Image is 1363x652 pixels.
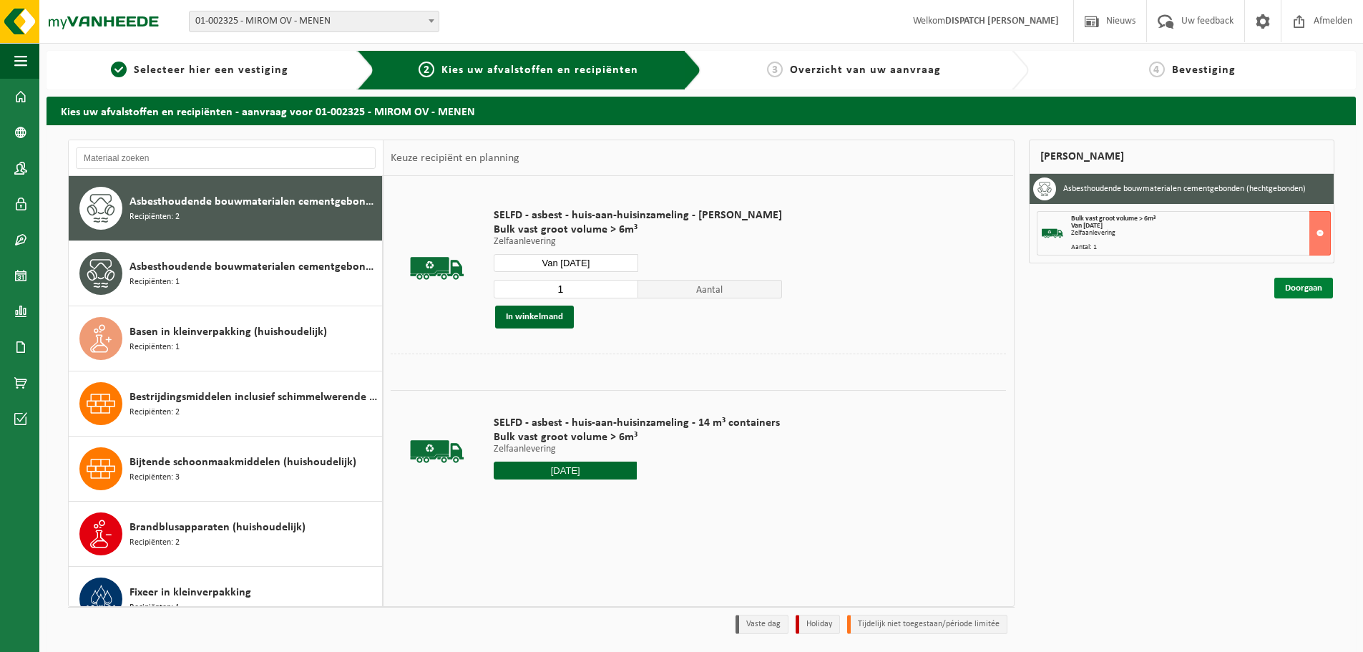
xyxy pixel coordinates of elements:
[111,62,127,77] span: 1
[494,444,780,454] p: Zelfaanlevering
[76,147,376,169] input: Materiaal zoeken
[495,306,574,329] button: In winkelmand
[130,258,378,276] span: Asbesthoudende bouwmaterialen cementgebonden met isolatie(hechtgebonden)
[134,64,288,76] span: Selecteer hier een vestiging
[441,64,638,76] span: Kies uw afvalstoffen en recipiënten
[130,341,180,354] span: Recipiënten: 1
[494,430,780,444] span: Bulk vast groot volume > 6m³
[384,140,527,176] div: Keuze recipiënt en planning
[47,97,1356,125] h2: Kies uw afvalstoffen en recipiënten - aanvraag voor 01-002325 - MIROM OV - MENEN
[494,208,782,223] span: SELFD - asbest - huis-aan-huisinzameling - [PERSON_NAME]
[190,11,439,31] span: 01-002325 - MIROM OV - MENEN
[494,223,782,237] span: Bulk vast groot volume > 6m³
[847,615,1007,634] li: Tijdelijk niet toegestaan/période limitée
[130,454,356,471] span: Bijtende schoonmaakmiddelen (huishoudelijk)
[1071,244,1331,251] div: Aantal: 1
[638,280,783,298] span: Aantal
[1063,177,1306,200] h3: Asbesthoudende bouwmaterialen cementgebonden (hechtgebonden)
[796,615,840,634] li: Holiday
[767,62,783,77] span: 3
[69,241,383,306] button: Asbesthoudende bouwmaterialen cementgebonden met isolatie(hechtgebonden) Recipiënten: 1
[69,176,383,241] button: Asbesthoudende bouwmaterialen cementgebonden (hechtgebonden) Recipiënten: 2
[790,64,941,76] span: Overzicht van uw aanvraag
[69,502,383,567] button: Brandblusapparaten (huishoudelijk) Recipiënten: 2
[1071,230,1331,237] div: Zelfaanlevering
[494,237,782,247] p: Zelfaanlevering
[1071,222,1103,230] strong: Van [DATE]
[494,254,638,272] input: Selecteer datum
[130,276,180,289] span: Recipiënten: 1
[1149,62,1165,77] span: 4
[69,306,383,371] button: Basen in kleinverpakking (huishoudelijk) Recipiënten: 1
[69,371,383,437] button: Bestrijdingsmiddelen inclusief schimmelwerende beschermingsmiddelen (huishoudelijk) Recipiënten: 2
[130,210,180,224] span: Recipiënten: 2
[494,462,637,480] input: Selecteer datum
[130,519,306,536] span: Brandblusapparaten (huishoudelijk)
[130,406,180,419] span: Recipiënten: 2
[130,601,180,615] span: Recipiënten: 1
[1029,140,1335,174] div: [PERSON_NAME]
[945,16,1059,26] strong: DISPATCH [PERSON_NAME]
[54,62,346,79] a: 1Selecteer hier een vestiging
[494,416,780,430] span: SELFD - asbest - huis-aan-huisinzameling - 14 m³ containers
[189,11,439,32] span: 01-002325 - MIROM OV - MENEN
[130,389,378,406] span: Bestrijdingsmiddelen inclusief schimmelwerende beschermingsmiddelen (huishoudelijk)
[1172,64,1236,76] span: Bevestiging
[130,471,180,485] span: Recipiënten: 3
[130,536,180,550] span: Recipiënten: 2
[1274,278,1333,298] a: Doorgaan
[69,437,383,502] button: Bijtende schoonmaakmiddelen (huishoudelijk) Recipiënten: 3
[130,584,251,601] span: Fixeer in kleinverpakking
[1071,215,1156,223] span: Bulk vast groot volume > 6m³
[736,615,788,634] li: Vaste dag
[69,567,383,632] button: Fixeer in kleinverpakking Recipiënten: 1
[419,62,434,77] span: 2
[130,193,378,210] span: Asbesthoudende bouwmaterialen cementgebonden (hechtgebonden)
[130,323,327,341] span: Basen in kleinverpakking (huishoudelijk)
